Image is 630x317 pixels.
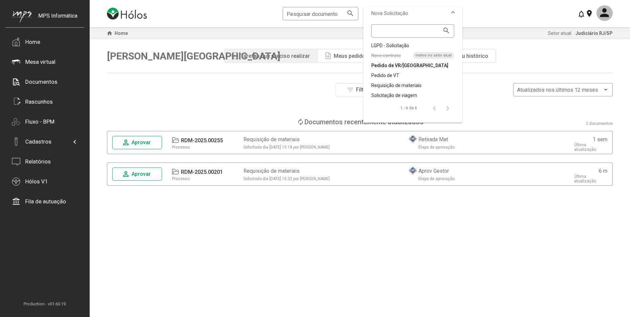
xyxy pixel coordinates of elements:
mat-icon: folder_open [171,136,179,144]
mat-icon: location_on [585,9,593,17]
div: Requisição de materiais [243,168,300,174]
img: logo-holos.png [107,8,147,20]
div: Pedido de VR/[GEOGRAPHIC_DATA] [371,62,454,69]
mat-expansion-panel-header: Nova Solicitação [363,7,462,20]
div: 1 sem [593,136,607,143]
mat-icon: search [442,26,450,34]
div: Mesa virtual [25,58,55,65]
mat-icon: person [122,170,130,178]
button: Página anterior [428,101,441,115]
span: Filtros [356,86,372,93]
span: Setor atual: [548,31,572,36]
mat-icon: filter_list [346,86,354,94]
div: 1 - 6 de 6 [401,105,417,111]
button: Filtros [335,83,385,96]
div: Processo [172,176,190,181]
mat-icon: home [106,29,114,37]
div: MPS Informática [38,13,77,29]
span: Atualizados nos últimos 12 meses [517,87,598,93]
div: Cadastros [25,138,51,145]
mat-paginator: Select page [365,99,454,117]
div: Pedido de VT [371,72,454,79]
mat-icon: person [122,139,130,147]
div: 2 documentos [586,121,613,126]
div: 6 m [599,168,607,174]
div: Processo [172,145,190,150]
div: Etapa de aprovação [418,145,455,150]
mat-icon: loop [297,118,305,126]
div: LGPD - Solicitação [371,42,454,49]
span: Aprovar [132,171,151,177]
button: Página seguinte [441,101,454,115]
span: Nova Solicitação [371,10,408,16]
mat-icon: folder_open [171,168,179,176]
span: Aprovar [132,139,151,146]
button: Aprovar [112,136,162,149]
span: Production - v01.60.19 [5,301,84,306]
div: Fluxo - BPM [25,118,54,125]
mat-expansion-panel-header: Cadastros [12,132,77,152]
div: Home [25,39,40,45]
span: Solicitado dia [DATE] 15:32 por [PERSON_NAME] [243,176,330,181]
div: Documentos [25,78,57,85]
div: RDM-2025.00201 [181,169,223,175]
img: mps-image-cropped.png [12,11,32,23]
div: Requisição de materiais [243,136,300,143]
span: Judiciário RJ/SP [576,31,613,36]
div: Nova Solicitação [363,20,462,123]
span: Solicitado dia [DATE] 15:18 por [PERSON_NAME] [243,145,330,150]
div: Hólos V1 [25,178,48,185]
mat-icon: search [346,9,354,17]
div: RDM-2025.00255 [181,137,223,144]
div: Etapa de aprovação [418,176,455,181]
div: Relatórios [25,158,51,165]
div: Aprov Gestor [418,168,449,174]
div: Rascunhos [25,98,53,105]
div: Retirada Mat [418,136,448,143]
mat-icon: note_add [324,52,332,60]
button: Aprovar [112,167,162,181]
span: Home [115,31,128,36]
span: Novo contrato [371,52,401,59]
div: Meu histórico [454,53,488,59]
span: [PERSON_NAME][GEOGRAPHIC_DATA] [107,50,280,62]
div: Requisição de materiais [371,82,454,89]
div: Última atualização [574,143,607,152]
div: Fila de autuação [25,198,66,205]
div: Última atualização [574,174,607,183]
div: Documentos recentemente atualizados [305,118,423,126]
span: Inativo no setor atual [413,52,454,59]
div: Solicitação de viagem [371,92,454,99]
div: Meus pedidos [334,53,368,59]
